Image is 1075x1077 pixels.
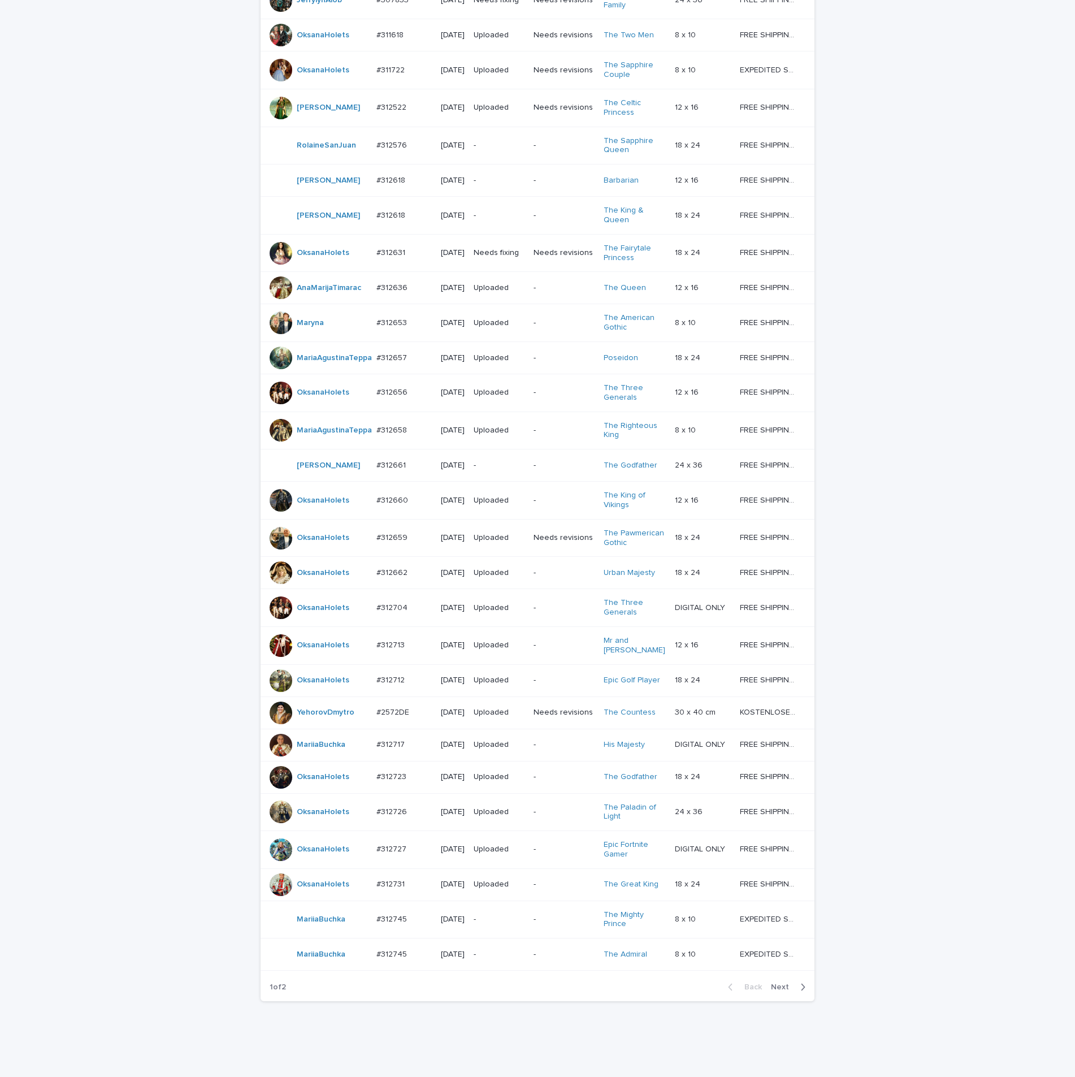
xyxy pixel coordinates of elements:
a: [PERSON_NAME] [297,211,360,220]
p: Uploaded [474,603,525,613]
p: FREE SHIPPING - preview in 1-2 business days, after your approval delivery will take 5-10 b.d. [740,281,799,293]
p: FREE SHIPPING - preview in 1-2 business days, after your approval delivery will take 5-10 b.d. [740,209,799,220]
tr: MariiaBuchka #312745#312745 [DATE]--The Mighty Prince 8 x 108 x 10 EXPEDITED SHIPPING - preview i... [261,901,814,938]
span: Back [738,983,762,991]
tr: OksanaHolets #312660#312660 [DATE]Uploaded-The King of Vikings 12 x 1612 x 16 FREE SHIPPING - pre... [261,482,814,520]
p: 18 x 24 [675,139,703,150]
p: - [534,845,594,854]
a: OksanaHolets [297,772,349,782]
p: #312726 [376,805,409,817]
p: Needs revisions [534,66,594,75]
p: Uploaded [474,283,525,293]
tr: MariiaBuchka #312717#312717 [DATE]Uploaded-His Majesty DIGITAL ONLYDIGITAL ONLY FREE SHIPPING - p... [261,729,814,761]
a: The Fairytale Princess [604,244,666,263]
p: [DATE] [441,141,465,150]
p: #312704 [376,601,410,613]
a: The Godfather [604,461,657,470]
p: [DATE] [441,533,465,543]
p: [DATE] [441,426,465,435]
p: [DATE] [441,708,465,717]
a: OksanaHolets [297,845,349,854]
a: OksanaHolets [297,66,349,75]
p: #312745 [376,912,409,924]
p: 8 x 10 [675,948,698,959]
p: FREE SHIPPING - preview in 1-2 business days, after your approval delivery will take 5-10 b.d. [740,638,799,650]
p: #312713 [376,638,407,650]
p: Uploaded [474,31,525,40]
tr: OksanaHolets #312723#312723 [DATE]Uploaded-The Godfather 18 x 2418 x 24 FREE SHIPPING - preview i... [261,761,814,793]
tr: OksanaHolets #312712#312712 [DATE]Uploaded-Epic Golf Player 18 x 2418 x 24 FREE SHIPPING - previe... [261,664,814,697]
tr: Maryna #312653#312653 [DATE]Uploaded-The American Gothic 8 x 108 x 10 FREE SHIPPING - preview in ... [261,304,814,342]
p: FREE SHIPPING - preview in 1-2 business days, after your approval delivery will take 5-10 b.d. [740,351,799,363]
a: MariiaBuchka [297,740,345,750]
span: Next [771,983,796,991]
p: 12 x 16 [675,638,701,650]
a: Mr and [PERSON_NAME] [604,636,666,655]
a: The Righteous King [604,421,666,440]
p: #312745 [376,948,409,959]
p: - [474,176,525,185]
p: 24 x 36 [675,805,705,817]
p: FREE SHIPPING - preview in 1-2 business days, after your approval delivery will take 5-10 b.d. [740,842,799,854]
tr: OksanaHolets #312731#312731 [DATE]Uploaded-The Great King 18 x 2418 x 24 FREE SHIPPING - preview ... [261,868,814,901]
a: AnaMarijaTimarac [297,283,361,293]
p: FREE SHIPPING - preview in 1-2 business days, after your approval delivery will take 5-10 b.d. [740,770,799,782]
a: The Countess [604,708,656,717]
p: Needs revisions [534,31,594,40]
tr: OksanaHolets #312727#312727 [DATE]Uploaded-Epic Fortnite Gamer DIGITAL ONLYDIGITAL ONLY FREE SHIP... [261,831,814,869]
p: DIGITAL ONLY [675,601,727,613]
a: The American Gothic [604,313,666,332]
p: #312662 [376,566,410,578]
p: [DATE] [441,740,465,750]
a: OksanaHolets [297,880,349,889]
a: [PERSON_NAME] [297,461,360,470]
a: Poseidon [604,353,638,363]
a: MariaAgustinaTeppa [297,426,372,435]
p: [DATE] [441,950,465,959]
p: Uploaded [474,641,525,650]
p: Uploaded [474,676,525,685]
p: #2572DE [376,706,411,717]
p: FREE SHIPPING - preview in 1-2 business days, after your approval delivery will take 5-10 b.d. [740,531,799,543]
p: #312656 [376,386,410,397]
tr: [PERSON_NAME] #312522#312522 [DATE]UploadedNeeds revisionsThe Celtic Princess 12 x 1612 x 16 FREE... [261,89,814,127]
p: Needs revisions [534,248,594,258]
a: OksanaHolets [297,248,349,258]
a: OksanaHolets [297,603,349,613]
p: [DATE] [441,496,465,505]
p: - [534,641,594,650]
p: #312657 [376,351,409,363]
a: His Majesty [604,740,645,750]
p: Uploaded [474,66,525,75]
a: The Celtic Princess [604,98,666,118]
tr: [PERSON_NAME] #312661#312661 [DATE]--The Godfather 24 x 3624 x 36 FREE SHIPPING - preview in 1-2 ... [261,449,814,482]
p: 18 x 24 [675,246,703,258]
p: - [534,353,594,363]
p: Uploaded [474,708,525,717]
p: FREE SHIPPING - preview in 1-2 business days, after your approval delivery will take 5-10 b.d. [740,386,799,397]
p: 12 x 16 [675,386,701,397]
a: [PERSON_NAME] [297,176,360,185]
p: [DATE] [441,66,465,75]
p: - [534,880,594,889]
a: Urban Majesty [604,568,655,578]
p: Uploaded [474,426,525,435]
p: 8 x 10 [675,912,698,924]
p: 18 x 24 [675,209,703,220]
tr: OksanaHolets #312656#312656 [DATE]Uploaded-The Three Generals 12 x 1612 x 16 FREE SHIPPING - prev... [261,374,814,412]
p: #312717 [376,738,407,750]
p: #312731 [376,877,407,889]
p: Uploaded [474,807,525,817]
p: - [534,807,594,817]
p: Uploaded [474,880,525,889]
a: The Admiral [604,950,647,959]
p: [DATE] [441,248,465,258]
p: - [534,950,594,959]
a: Maryna [297,318,324,328]
p: Uploaded [474,533,525,543]
p: #312522 [376,101,409,113]
p: 18 x 24 [675,877,703,889]
p: [DATE] [441,103,465,113]
tr: MariaAgustinaTeppa #312657#312657 [DATE]Uploaded-Poseidon 18 x 2418 x 24 FREE SHIPPING - preview ... [261,341,814,374]
tr: YehorovDmytro #2572DE#2572DE [DATE]UploadedNeeds revisionsThe Countess 30 x 40 cm30 x 40 cm KOSTE... [261,697,814,729]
